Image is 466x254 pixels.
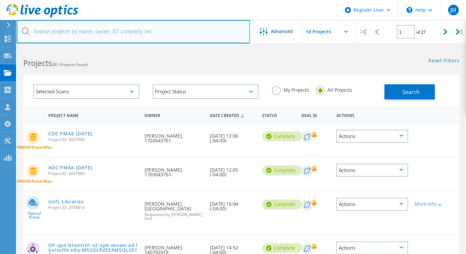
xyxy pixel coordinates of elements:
div: Actions [336,130,408,143]
div: More Info [415,202,443,206]
div: Complete [262,243,302,253]
div: Date Created [207,109,259,121]
span: Advanced [271,29,293,34]
div: | [452,20,466,44]
a: ADC PMAX [DATE] [48,165,92,170]
a: UofL Libraries [48,199,84,204]
a: Reset Filters [428,58,459,64]
span: VMAX4/PowerMax [17,145,52,149]
div: Deal Id [298,109,333,121]
span: Search [402,88,420,96]
a: CDC PMAX [DATE] [48,131,92,136]
div: [DATE] 12:05 (-04:00) [207,157,259,184]
div: [PERSON_NAME], 1703043761 [141,123,206,150]
label: All Projects [316,86,352,92]
label: My Projects [272,86,309,92]
span: 261 Projects Found [52,62,87,67]
input: Search projects by name, owner, ID, company, etc [17,20,250,43]
span: Project ID: 3037990 [48,138,138,142]
div: Complete [262,199,302,209]
div: Project Status [153,84,258,99]
span: Project ID: 2978810 [48,206,138,210]
span: Optical Prime [23,211,45,219]
div: Status [259,109,298,121]
div: | [356,20,370,44]
a: Live Optics Dashboard [7,14,78,19]
div: [PERSON_NAME], 1703043761 [141,157,206,184]
span: Project ID: 3037989 [48,172,138,176]
div: Actions [336,198,408,211]
div: [PERSON_NAME], [GEOGRAPHIC_DATA] [141,191,206,227]
span: Requested by [PERSON_NAME], Dell [144,213,203,221]
div: Complete [262,131,302,141]
span: JH [450,7,456,13]
div: Selected Scans [33,84,139,99]
div: Owner [141,109,206,121]
div: Project Name [45,109,141,121]
b: Projects [23,58,52,68]
span: VMAX4/PowerMax [17,179,52,183]
span: of 27 [416,29,426,35]
div: [DATE] 16:04 (-04:00) [207,191,259,218]
div: Actions [336,164,408,177]
div: Complete [262,165,302,175]
div: [DATE] 12:06 (-04:00) [207,123,259,150]
button: Search [384,84,435,99]
div: Actions [333,109,411,121]
svg: \n [406,7,412,13]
